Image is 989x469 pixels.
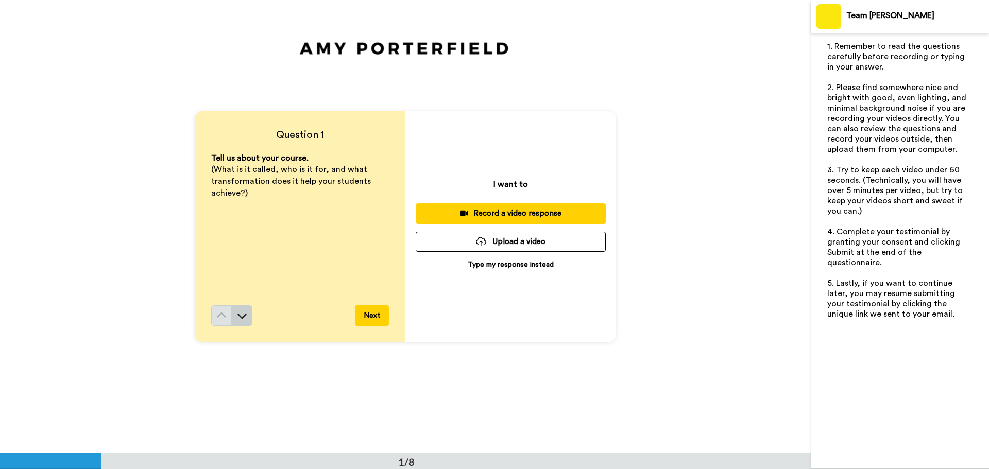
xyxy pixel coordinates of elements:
[211,128,389,142] h4: Question 1
[211,154,309,162] span: Tell us about your course.
[827,166,965,215] span: 3. Try to keep each video under 60 seconds. (Technically, you will have over 5 minutes per video,...
[382,455,431,469] div: 1/8
[827,228,962,267] span: 4. Complete your testimonial by granting your consent and clicking Submit at the end of the quest...
[424,208,598,219] div: Record a video response
[416,232,606,252] button: Upload a video
[468,259,554,270] p: Type my response instead
[816,4,841,29] img: Profile Image
[827,83,968,153] span: 2. Please find somewhere nice and bright with good, even lighting, and minimal background noise i...
[827,279,957,318] span: 5. Lastly, if you want to continue later, you may resume submitting your testimonial by clicking ...
[827,42,967,71] span: 1. Remember to read the questions carefully before recording or typing in your answer.
[493,178,528,190] p: I want to
[211,165,373,197] span: (What is it called, who is it for, and what transformation does it help your students achieve?)
[416,203,606,223] button: Record a video response
[846,11,988,21] div: Team [PERSON_NAME]
[355,305,389,326] button: Next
